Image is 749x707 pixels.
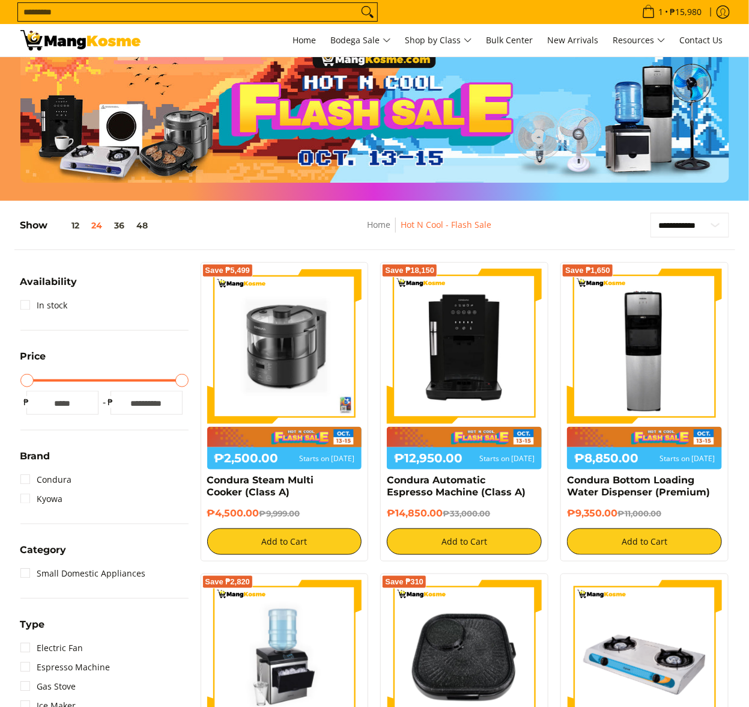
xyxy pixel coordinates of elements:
[638,5,706,19] span: •
[207,269,362,424] img: Condura Steam Multi Cooker (Class A)
[367,219,390,230] a: Home
[358,3,377,21] button: Search
[20,470,72,489] a: Condura
[669,8,704,16] span: ₱15,980
[207,474,314,498] a: Condura Steam Multi Cooker (Class A)
[20,352,46,370] summary: Open
[20,352,46,361] span: Price
[20,638,83,658] a: Electric Fan
[20,451,50,470] summary: Open
[674,24,729,57] a: Contact Us
[20,219,154,231] h5: Show
[131,221,154,230] button: 48
[387,269,542,424] img: Condura Automatic Espresso Machine (Class A)
[207,507,362,519] h6: ₱4,500.00
[401,219,491,230] a: Hot N Cool - Flash Sale
[399,24,478,57] a: Shop by Class
[259,509,300,518] del: ₱9,999.00
[325,24,397,57] a: Bodega Sale
[284,218,575,245] nav: Breadcrumbs
[487,34,533,46] span: Bulk Center
[20,277,77,287] span: Availability
[387,528,542,555] button: Add to Cart
[20,296,68,315] a: In stock
[613,33,666,48] span: Resources
[20,30,141,50] img: DEALS GALORE: END OF MONTH MEGA BRAND FLASH SALE: CARRIER l Mang Kosme
[20,620,45,638] summary: Open
[20,277,77,296] summary: Open
[20,396,32,408] span: ₱
[287,24,323,57] a: Home
[293,34,317,46] span: Home
[331,33,391,48] span: Bodega Sale
[542,24,605,57] a: New Arrivals
[567,269,722,424] img: Condura Bottom Loading Water Dispenser (Premium)
[20,620,45,629] span: Type
[20,658,111,677] a: Espresso Machine
[567,474,710,498] a: Condura Bottom Loading Water Dispenser (Premium)
[205,578,250,586] span: Save ₱2,820
[20,677,76,696] a: Gas Stove
[385,578,423,586] span: Save ₱310
[48,221,86,230] button: 12
[567,507,722,519] h6: ₱9,350.00
[20,545,67,555] span: Category
[548,34,599,46] span: New Arrivals
[105,396,117,408] span: ₱
[153,24,729,57] nav: Main Menu
[20,489,63,509] a: Kyowa
[20,451,50,461] span: Brand
[481,24,539,57] a: Bulk Center
[205,267,250,274] span: Save ₱5,499
[207,528,362,555] button: Add to Cart
[405,33,472,48] span: Shop by Class
[109,221,131,230] button: 36
[387,474,526,498] a: Condura Automatic Espresso Machine (Class A)
[20,564,146,583] a: Small Domestic Appliances
[565,267,610,274] span: Save ₱1,650
[20,545,67,564] summary: Open
[567,528,722,555] button: Add to Cart
[617,509,661,518] del: ₱11,000.00
[86,221,109,230] button: 24
[387,507,542,519] h6: ₱14,850.00
[680,34,723,46] span: Contact Us
[657,8,666,16] span: 1
[385,267,434,274] span: Save ₱18,150
[607,24,672,57] a: Resources
[443,509,490,518] del: ₱33,000.00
